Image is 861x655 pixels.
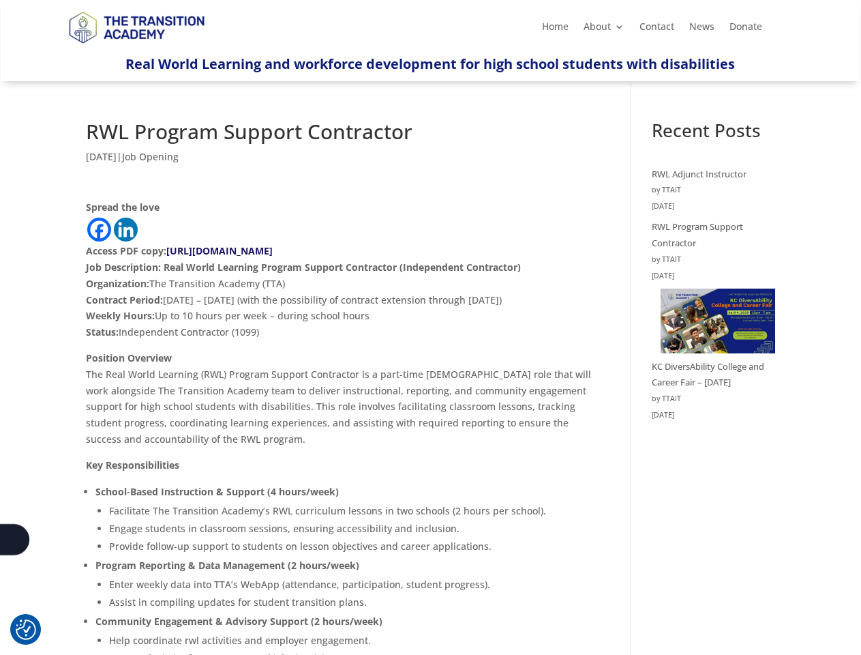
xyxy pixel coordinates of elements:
[652,360,764,389] a: KC DiversAbility College and Career Fair – [DATE]
[122,150,179,163] a: Job Opening
[584,22,624,37] a: About
[109,520,593,538] li: Engage students in classroom sessions, ensuring accessibility and inclusion.
[86,309,155,322] strong: Weekly Hours:
[166,244,273,257] a: [URL][DOMAIN_NAME]
[86,150,117,163] span: [DATE]
[542,22,569,37] a: Home
[86,244,273,257] strong: Access PDF copy:
[16,620,36,640] button: Cookie Settings
[109,502,593,520] li: Facilitate The Transition Academy’s RWL curriculum lessons in two schools (2 hours per school).
[125,55,735,73] span: Real World Learning and workforce development for high school students with disabilities
[63,3,210,51] img: TTA Brand_TTA Primary Logo_Horizontal_Light BG
[652,268,775,285] time: [DATE]
[95,615,382,628] strong: Community Engagement & Advisory Support (2 hours/week)
[86,121,593,149] h1: RWL Program Support Contractor
[86,458,179,471] strong: Key Responsibilities
[63,41,210,54] a: Logo-Noticias
[689,22,714,37] a: News
[652,391,775,407] div: by TTAIT
[95,485,339,498] strong: School-Based Instruction & Support (4 hours/week)
[86,199,593,216] div: Spread the love
[652,121,775,146] h2: Recent Posts
[86,325,119,338] strong: Status:
[86,351,172,364] strong: Position Overview
[652,252,775,268] div: by TTAIT
[114,218,138,242] a: Linkedin
[86,149,593,175] p: |
[86,243,593,350] p: The Transition Academy (TTA) [DATE] – [DATE] (with the possibility of contract extension through ...
[95,559,359,572] strong: Program Reporting & Data Management (2 hours/week)
[86,293,163,306] strong: Contract Period:
[652,199,775,215] time: [DATE]
[652,407,775,424] time: [DATE]
[652,168,746,180] a: RWL Adjunct Instructor
[109,632,593,650] li: Help coordinate rwl activities and employer engagement.
[652,182,775,199] div: by TTAIT
[729,22,762,37] a: Donate
[639,22,674,37] a: Contact
[109,538,593,555] li: Provide follow-up support to students on lesson objectives and career applications.
[109,594,593,611] li: Assist in compiling updates for student transition plans.
[86,261,521,290] strong: Job Description: Real World Learning Program Support Contractor (Independent Contractor) Organiza...
[86,350,593,457] p: The Real World Learning (RWL) Program Support Contractor is a part-time [DEMOGRAPHIC_DATA] role t...
[16,620,36,640] img: Revisit consent button
[652,220,743,249] a: RWL Program Support Contractor
[87,218,111,242] a: Facebook
[109,576,593,594] li: Enter weekly data into TTA’s WebApp (attendance, participation, student progress).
